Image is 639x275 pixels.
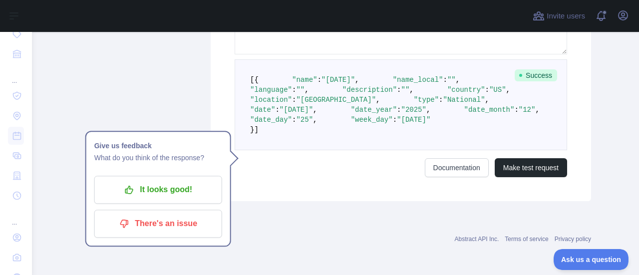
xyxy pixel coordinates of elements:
span: "" [401,86,409,94]
p: It looks good! [102,181,215,198]
span: : [292,86,296,94]
span: , [456,76,460,84]
span: "12" [519,106,536,114]
button: Make test request [495,158,567,177]
span: : [443,76,447,84]
span: "[DATE]" [397,116,430,124]
span: "date_year" [351,106,397,114]
a: Abstract API Inc. [455,236,499,243]
span: : [275,106,279,114]
div: ... [8,65,24,85]
div: ... [8,207,24,227]
span: , [426,106,430,114]
span: "name" [292,76,317,84]
span: "" [447,76,456,84]
span: Invite users [547,10,585,22]
span: "country" [447,86,485,94]
span: "type" [414,96,439,104]
button: Invite users [531,8,587,24]
span: "name_local" [393,76,443,84]
span: "" [296,86,305,94]
a: Terms of service [505,236,548,243]
span: "date_month" [464,106,515,114]
span: "[DATE]" [321,76,355,84]
span: : [439,96,443,104]
span: [ [250,76,254,84]
span: "week_day" [351,116,393,124]
span: , [376,96,380,104]
span: "date" [250,106,275,114]
span: "[DATE]" [280,106,313,114]
span: "25" [296,116,313,124]
span: "location" [250,96,292,104]
span: "2025" [401,106,426,114]
span: } [250,126,254,134]
span: , [355,76,359,84]
p: What do you think of the response? [94,152,222,164]
span: { [254,76,258,84]
span: "[GEOGRAPHIC_DATA]" [296,96,376,104]
span: , [313,106,317,114]
span: : [393,116,397,124]
span: : [514,106,518,114]
h1: Give us feedback [94,140,222,152]
span: : [485,86,489,94]
span: , [313,116,317,124]
span: "language" [250,86,292,94]
button: It looks good! [94,176,222,204]
span: , [535,106,539,114]
span: "description" [342,86,397,94]
span: , [485,96,489,104]
span: Success [515,69,557,81]
span: , [506,86,510,94]
a: Documentation [425,158,489,177]
span: , [305,86,309,94]
span: : [397,106,401,114]
span: , [409,86,413,94]
span: : [397,86,401,94]
span: : [292,116,296,124]
span: "date_day" [250,116,292,124]
span: "US" [489,86,506,94]
a: Privacy policy [555,236,591,243]
span: : [292,96,296,104]
span: : [317,76,321,84]
iframe: Toggle Customer Support [554,249,629,270]
span: ] [254,126,258,134]
span: "National" [443,96,485,104]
